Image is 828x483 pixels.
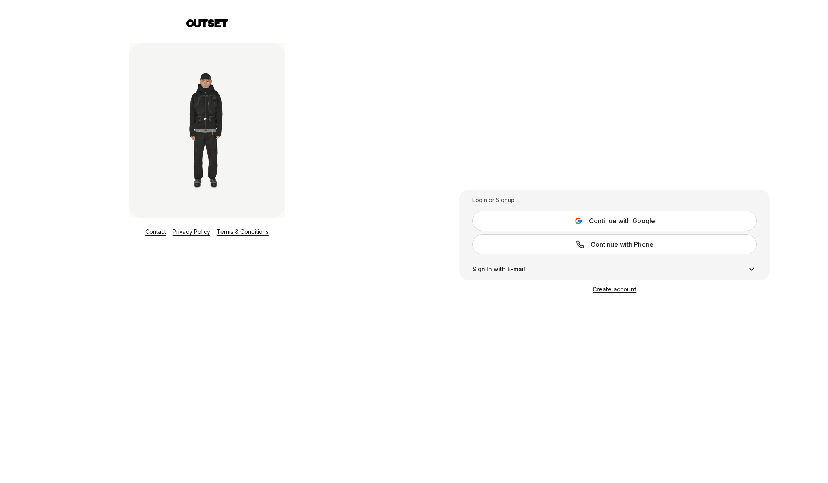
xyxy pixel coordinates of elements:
[472,234,757,254] a: Continue with Phone
[472,265,525,273] span: Sign In with E-mail
[172,228,210,235] a: Privacy Policy
[472,196,757,204] div: Login or Signup
[472,211,757,231] button: Continue with Google
[591,239,653,249] span: Continue with Phone
[593,286,636,293] a: Create account
[217,228,269,235] a: Terms & Conditions
[589,216,655,226] span: Continue with Google
[145,228,166,235] a: Contact
[472,264,757,274] button: Sign In with E-mail
[129,43,285,218] img: Login Layout Image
